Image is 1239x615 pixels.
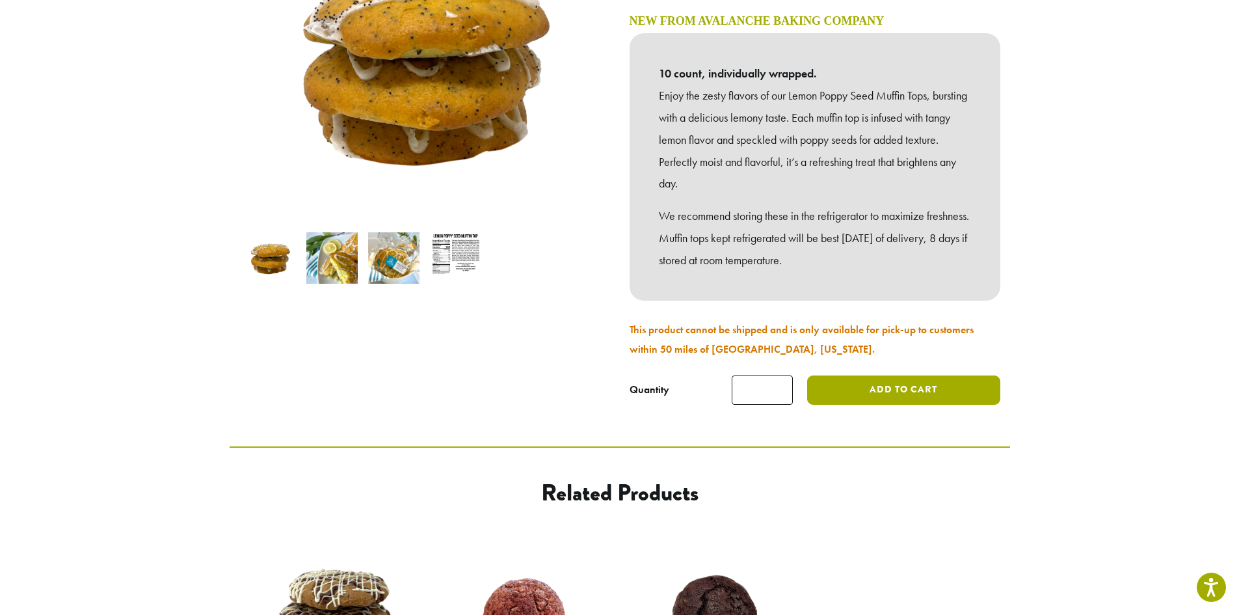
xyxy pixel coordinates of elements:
[368,232,420,284] img: Lemon Poppy Seed Muffin Tops - Image 3
[732,376,793,405] input: Product quantity
[659,62,971,85] b: 10 count, individually wrapped.
[659,205,971,271] p: We recommend storing these in the refrigerator to maximize freshness. Muffin tops kept refrigerat...
[659,85,971,195] p: Enjoy the zesty flavors of our Lemon Poppy Seed Muffin Tops, bursting with a delicious lemony tas...
[430,232,481,284] img: Lemon Poppy Seed Muffin Tops - Image 4
[807,376,1000,405] button: Add to cart
[630,382,669,398] div: Quantity
[630,323,974,356] a: This product cannot be shipped and is only available for pick-up to customers within 50 miles of ...
[630,14,885,27] a: New From Avalanche Baking Company
[245,232,296,284] img: Lemon Poppy Seed Muffin Tops
[306,232,358,284] img: Lemon Poppy Seed Muffin Tops - Image 2
[334,479,905,507] h2: Related products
